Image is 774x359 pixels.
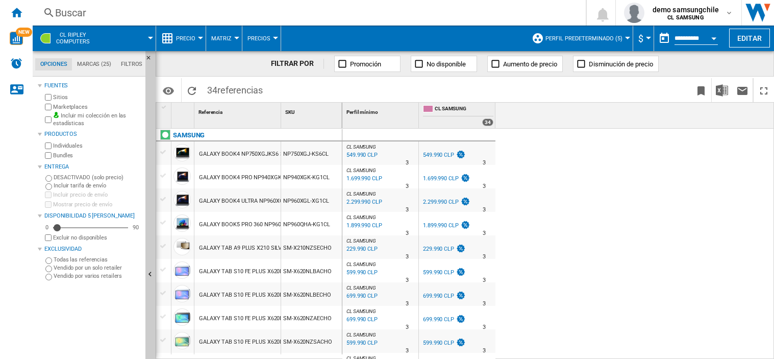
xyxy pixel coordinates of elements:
div: NP960XGL-XG1CL [281,188,342,212]
span: 34 [202,78,268,100]
div: Última actualización : viernes, 26 de septiembre de 2025 12:00 [345,268,378,278]
img: promotionV3.png [456,150,466,159]
div: GALAXY TAB S10 FE PLUS X620N SILVER 128GB 13.1" [199,330,335,354]
div: Sort None [173,103,194,118]
span: CL SAMSUNG [435,105,493,114]
div: Tiempo de entrega : 3 días [406,322,409,332]
span: $ [638,33,643,44]
button: Disminución de precio [573,56,659,72]
input: Bundles [45,152,52,159]
div: Fuentes [44,82,141,90]
input: Todas las referencias [45,257,52,264]
div: Tiempo de entrega : 3 días [483,205,486,215]
div: Tiempo de entrega : 3 días [483,299,486,309]
span: SKU [285,109,295,115]
span: CL SAMSUNG [346,214,376,220]
div: Referencia Sort None [196,103,281,118]
img: promotionV3.png [456,268,466,276]
div: Precio [161,26,201,51]
md-tab-item: Opciones [35,58,72,70]
label: Vendido por un solo retailer [54,264,141,272]
div: Sort None [196,103,281,118]
span: Disminución de precio [589,60,653,68]
button: Editar [729,29,770,47]
button: Matriz [211,26,237,51]
img: profile.jpg [624,3,644,23]
div: Última actualización : viernes, 26 de septiembre de 2025 12:01 [345,221,382,231]
input: Vendido por varios retailers [45,274,52,280]
button: Recargar [182,78,202,102]
span: CL SAMSUNG [346,167,376,173]
input: Mostrar precio de envío [45,201,52,208]
div: 90 [130,224,141,231]
div: Tiempo de entrega : 3 días [406,275,409,285]
span: Referencia [198,109,222,115]
div: Tiempo de entrega : 3 días [483,158,486,168]
div: NP940XGK-KG1CL [281,165,342,188]
div: Última actualización : viernes, 26 de septiembre de 2025 12:01 [345,174,382,184]
div: 549.990 CLP [423,152,454,158]
div: Tiempo de entrega : 3 días [406,181,409,192]
div: Sort None [344,103,418,118]
label: Incluir mi colección en las estadísticas [53,112,141,128]
span: CL SAMSUNG [346,191,376,197]
div: SM-X620NZSACHO [281,329,342,353]
span: referencias [217,85,263,95]
div: GALAXY BOOK4 PRO NP940XGKKG1 GREY INTEL 155H 16GB SSD 512GB [199,166,384,189]
div: SM-X210NZSECHO [281,235,342,259]
input: Incluir tarifa de envío [45,183,52,190]
input: Vendido por un solo retailer [45,266,52,272]
label: Excluir no disponibles [53,234,141,242]
img: promotionV3.png [456,244,466,253]
div: Buscar [55,6,559,20]
img: promotionV3.png [460,174,470,182]
button: Opciones [158,81,179,100]
div: GALAXY BOOK5 PRO 360 NP960QHAKG1 GREY INTEL 256V 16GB SSD 512GB [199,213,394,236]
div: Última actualización : viernes, 26 de septiembre de 2025 12:01 [345,150,378,160]
div: Perfil predeterminado (5) [532,26,628,51]
button: Precio [176,26,201,51]
div: Tiempo de entrega : 3 días [483,228,486,238]
div: Exclusividad [44,245,141,253]
input: Sitios [45,94,52,101]
button: Perfil predeterminado (5) [545,26,628,51]
span: Precios [247,35,270,42]
button: Marcar este reporte [691,78,711,102]
div: Tiempo de entrega : 3 días [483,346,486,356]
div: SKU Sort None [283,103,342,118]
span: Matriz [211,35,232,42]
img: promotionV3.png [456,291,466,300]
md-slider: Disponibilidad [53,223,128,233]
div: Tiempo de entrega : 3 días [483,252,486,262]
label: DESACTIVADO (solo precio) [54,174,141,181]
input: Marketplaces [45,104,52,110]
div: Tiempo de entrega : 3 días [483,181,486,192]
div: 2.299.990 CLP [423,199,459,205]
div: 0 [43,224,51,231]
span: CL SAMSUNG [346,308,376,314]
div: Última actualización : viernes, 26 de septiembre de 2025 12:00 [345,291,378,301]
div: 1.699.990 CLP [421,174,470,184]
label: Incluir tarifa de envío [54,182,141,189]
span: CL SAMSUNG [346,238,376,244]
div: 699.990 CLP [421,315,466,325]
span: demo samsungchile [653,5,719,15]
button: Enviar este reporte por correo electrónico [732,78,753,102]
div: GALAXY TAB S10 FE PLUS X620N GREY 256GB 13.1" [199,307,332,330]
div: 599.990 CLP [421,338,466,348]
div: FILTRAR POR [271,59,324,69]
button: $ [638,26,648,51]
div: Sort None [283,103,342,118]
input: Individuales [45,142,52,149]
img: promotionV3.png [460,197,470,206]
div: 1.899.990 CLP [423,222,459,229]
input: Incluir mi colección en las estadísticas [45,113,52,126]
div: Entrega [44,163,141,171]
span: CL RIPLEY:Computers [56,32,90,45]
span: Perfil mínimo [346,109,378,115]
label: Individuales [53,142,141,150]
md-tab-item: Filtros [116,58,147,70]
div: Tiempo de entrega : 3 días [406,252,409,262]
